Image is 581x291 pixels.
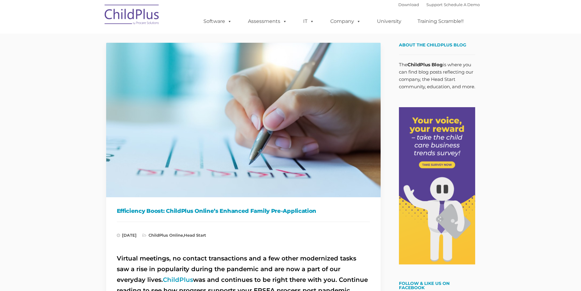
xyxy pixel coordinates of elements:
[102,0,163,31] img: ChildPlus by Procare Solutions
[407,62,443,67] strong: ChildPlus Blog
[149,233,183,238] a: ChildPlus Online
[399,281,450,290] a: Follow & Like Us on Facebook
[117,206,370,216] h1: Efficiency Boost: ChildPlus Online’s Enhanced Family Pre-Application
[184,233,206,238] a: Head Start
[117,233,137,238] span: [DATE]
[242,15,293,27] a: Assessments
[324,15,367,27] a: Company
[411,15,470,27] a: Training Scramble!!
[142,233,206,238] span: ,
[106,43,381,197] img: Efficiency Boost: ChildPlus Online's Enhanced Family Pre-Application Process - Streamlining Appli...
[398,2,480,7] font: |
[398,2,419,7] a: Download
[163,276,193,283] a: ChildPlus
[297,15,320,27] a: IT
[399,61,475,90] p: The is where you can find blog posts reflecting our company, the Head Start community, education,...
[399,42,466,48] span: About the ChildPlus Blog
[197,15,238,27] a: Software
[371,15,407,27] a: University
[426,2,443,7] a: Support
[444,2,480,7] a: Schedule A Demo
